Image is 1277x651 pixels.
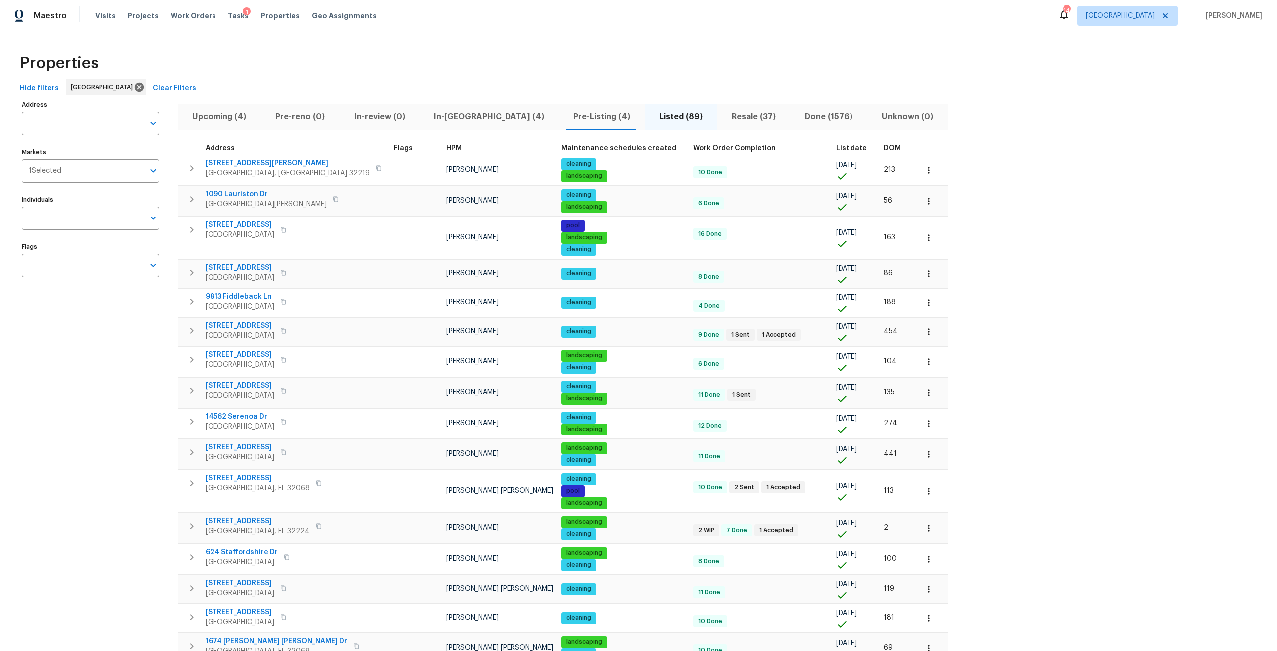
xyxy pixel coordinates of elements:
[66,79,146,95] div: [GEOGRAPHIC_DATA]
[206,578,274,588] span: [STREET_ADDRESS]
[446,614,499,621] span: [PERSON_NAME]
[884,299,896,306] span: 188
[562,191,595,199] span: cleaning
[562,499,606,507] span: landscaping
[149,79,200,98] button: Clear Filters
[446,555,499,562] span: [PERSON_NAME]
[95,11,116,21] span: Visits
[446,585,553,592] span: [PERSON_NAME] [PERSON_NAME]
[836,551,857,558] span: [DATE]
[694,588,724,597] span: 11 Done
[446,524,499,531] span: [PERSON_NAME]
[206,158,370,168] span: [STREET_ADDRESS][PERSON_NAME]
[836,384,857,391] span: [DATE]
[426,110,553,124] span: In-[GEOGRAPHIC_DATA] (4)
[206,617,274,627] span: [GEOGRAPHIC_DATA]
[446,166,499,173] span: [PERSON_NAME]
[884,389,895,396] span: 135
[562,245,595,254] span: cleaning
[446,197,499,204] span: [PERSON_NAME]
[884,197,892,204] span: 56
[884,555,897,562] span: 100
[206,230,274,240] span: [GEOGRAPHIC_DATA]
[884,487,894,494] span: 113
[206,292,274,302] span: 9813 Fiddleback Ln
[562,298,595,307] span: cleaning
[562,233,606,242] span: landscaping
[728,391,755,399] span: 1 Sent
[206,391,274,401] span: [GEOGRAPHIC_DATA]
[346,110,414,124] span: In-review (0)
[446,299,499,306] span: [PERSON_NAME]
[694,391,724,399] span: 11 Done
[562,530,595,538] span: cleaning
[206,199,327,209] span: [GEOGRAPHIC_DATA][PERSON_NAME]
[836,483,857,490] span: [DATE]
[884,644,893,651] span: 69
[146,211,160,225] button: Open
[836,265,857,272] span: [DATE]
[562,351,606,360] span: landscaping
[22,197,159,203] label: Individuals
[206,483,310,493] span: [GEOGRAPHIC_DATA], FL 32068
[562,363,595,372] span: cleaning
[561,145,676,152] span: Maintenance schedules created
[836,145,867,152] span: List date
[446,358,499,365] span: [PERSON_NAME]
[184,110,255,124] span: Upcoming (4)
[22,102,159,108] label: Address
[446,389,499,396] span: [PERSON_NAME]
[206,516,310,526] span: [STREET_ADDRESS]
[836,640,857,647] span: [DATE]
[562,518,606,526] span: landscaping
[884,614,894,621] span: 181
[562,638,606,646] span: landscaping
[836,162,857,169] span: [DATE]
[446,270,499,277] span: [PERSON_NAME]
[206,381,274,391] span: [STREET_ADDRESS]
[206,360,274,370] span: [GEOGRAPHIC_DATA]
[836,520,857,527] span: [DATE]
[206,302,274,312] span: [GEOGRAPHIC_DATA]
[446,328,499,335] span: [PERSON_NAME]
[884,450,897,457] span: 441
[446,420,499,427] span: [PERSON_NAME]
[884,420,897,427] span: 274
[884,270,893,277] span: 86
[836,193,857,200] span: [DATE]
[171,11,216,21] span: Work Orders
[228,12,249,19] span: Tasks
[694,273,723,281] span: 8 Done
[206,588,274,598] span: [GEOGRAPHIC_DATA]
[836,353,857,360] span: [DATE]
[562,327,595,336] span: cleaning
[1063,6,1070,16] div: 14
[206,607,274,617] span: [STREET_ADDRESS]
[836,229,857,236] span: [DATE]
[562,444,606,452] span: landscaping
[20,58,99,68] span: Properties
[562,561,595,569] span: cleaning
[206,526,310,536] span: [GEOGRAPHIC_DATA], FL 32224
[128,11,159,21] span: Projects
[146,116,160,130] button: Open
[562,487,584,495] span: pool
[562,585,595,593] span: cleaning
[562,475,595,483] span: cleaning
[206,273,274,283] span: [GEOGRAPHIC_DATA]
[884,524,888,531] span: 2
[694,302,724,310] span: 4 Done
[206,145,235,152] span: Address
[261,11,300,21] span: Properties
[153,82,196,95] span: Clear Filters
[1202,11,1262,21] span: [PERSON_NAME]
[836,610,857,617] span: [DATE]
[836,323,857,330] span: [DATE]
[206,452,274,462] span: [GEOGRAPHIC_DATA]
[694,168,726,177] span: 10 Done
[71,82,137,92] span: [GEOGRAPHIC_DATA]
[562,382,595,391] span: cleaning
[884,328,898,335] span: 454
[796,110,861,124] span: Done (1576)
[836,415,857,422] span: [DATE]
